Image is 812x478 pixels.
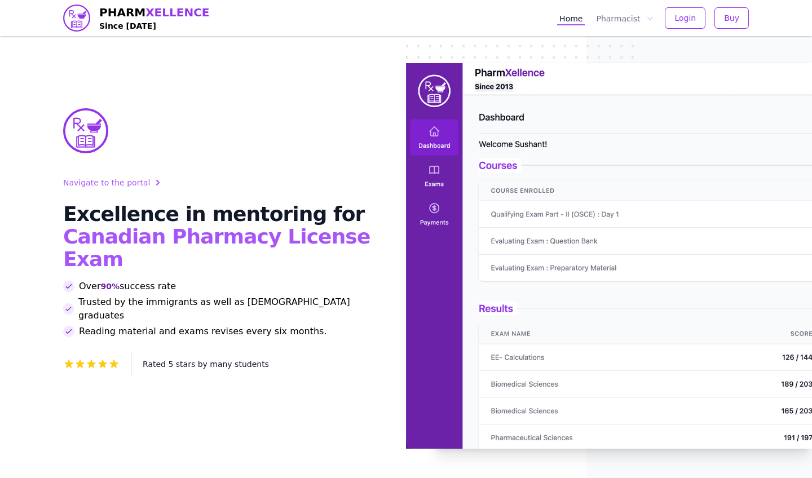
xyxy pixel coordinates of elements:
a: Home [557,11,585,25]
span: Excellence in mentoring for [63,202,364,225]
span: 90% [100,281,120,292]
img: PharmXellence logo [63,5,90,32]
span: XELLENCE [145,6,209,19]
img: PharmXellence Logo [63,108,108,153]
h4: Since [DATE] [99,20,210,32]
span: Canadian Pharmacy License Exam [63,225,370,271]
button: Buy [714,7,749,29]
span: Over success rate [79,280,176,293]
span: Reading material and exams revises every six months. [79,325,327,338]
span: Rated 5 stars by many students [143,360,269,369]
button: Pharmacist [594,11,656,25]
span: Login [674,12,696,24]
span: Trusted by the immigrants as well as [DEMOGRAPHIC_DATA] graduates [78,295,379,322]
span: PHARM [99,5,210,20]
button: Login [665,7,705,29]
span: Buy [724,12,739,24]
img: PharmXellence portal image [406,63,812,449]
span: Navigate to the portal [63,177,150,188]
